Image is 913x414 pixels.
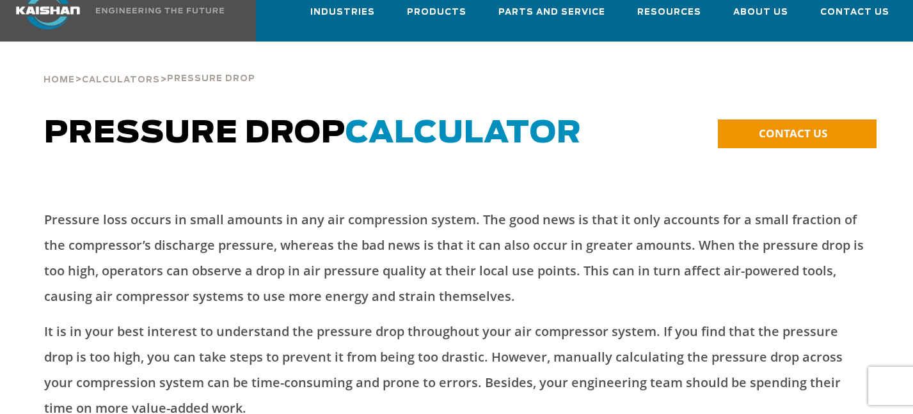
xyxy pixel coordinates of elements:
span: Resources [637,5,701,20]
span: Industries [310,5,375,20]
a: CONTACT US [718,119,877,148]
span: CALCULATOR [345,118,582,149]
a: Calculators [82,73,160,85]
span: Pressure Drop [44,118,582,149]
span: Parts and Service [498,5,605,20]
span: Home [44,76,75,84]
a: Home [44,73,75,85]
span: Pressure Drop [167,75,255,83]
span: Products [407,5,466,20]
span: CONTACT US [759,126,827,141]
img: Engineering the future [96,8,224,13]
span: Contact Us [820,5,889,20]
div: > > [44,42,255,90]
p: Pressure loss occurs in small amounts in any air compression system. The good news is that it onl... [44,207,869,309]
span: Calculators [82,76,160,84]
span: About Us [733,5,788,20]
